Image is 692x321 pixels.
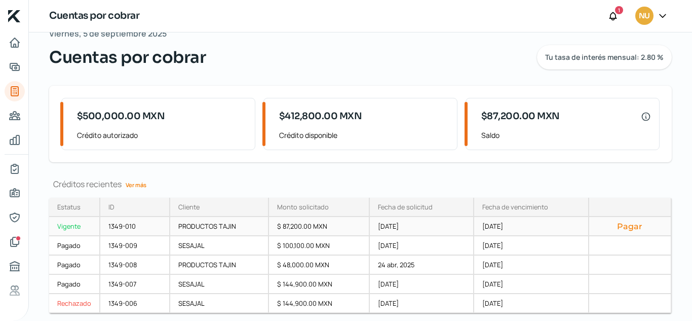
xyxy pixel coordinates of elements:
[5,57,25,77] a: Adelantar facturas
[370,294,474,313] div: [DATE]
[545,54,664,61] span: Tu tasa de interés mensual: 2.80 %
[49,26,167,41] span: Viernes, 5 de septiembre 2025
[370,256,474,275] div: 24 abr, 2025
[5,207,25,228] a: Representantes
[481,110,560,123] span: $87,200.00 MXN
[618,6,620,15] span: 1
[474,294,589,313] div: [DATE]
[49,217,100,236] a: Vigente
[597,221,663,231] button: Pagar
[5,232,25,252] a: Documentos
[170,275,269,294] div: SESAJAL
[77,129,247,141] span: Crédito autorizado
[49,9,139,23] h1: Cuentas por cobrar
[639,10,649,22] span: NU
[100,275,170,294] div: 1349-007
[269,217,370,236] div: $ 87,200.00 MXN
[370,217,474,236] div: [DATE]
[49,236,100,256] a: Pagado
[474,217,589,236] div: [DATE]
[277,202,329,211] div: Monto solicitado
[5,81,25,101] a: Tus créditos
[269,256,370,275] div: $ 48,000.00 MXN
[269,294,370,313] div: $ 144,900.00 MXN
[5,130,25,150] a: Mis finanzas
[5,183,25,203] a: Información general
[474,256,589,275] div: [DATE]
[279,129,449,141] span: Crédito disponible
[100,236,170,256] div: 1349-009
[100,256,170,275] div: 1349-008
[370,275,474,294] div: [DATE]
[481,129,651,141] span: Saldo
[108,202,114,211] div: ID
[474,236,589,256] div: [DATE]
[49,179,672,190] div: Créditos recientes
[100,294,170,313] div: 1349-006
[49,256,100,275] a: Pagado
[279,110,362,123] span: $412,800.00 MXN
[5,280,25,301] a: Referencias
[49,45,206,69] span: Cuentas por cobrar
[57,202,81,211] div: Estatus
[5,32,25,53] a: Inicio
[170,236,269,256] div: SESAJAL
[5,159,25,179] a: Mi contrato
[5,256,25,276] a: Buró de crédito
[49,294,100,313] a: Rechazado
[269,275,370,294] div: $ 144,900.00 MXN
[49,275,100,294] a: Pagado
[170,256,269,275] div: PRODUCTOS TAJIN
[77,110,165,123] span: $500,000.00 MXN
[269,236,370,256] div: $ 100,100.00 MXN
[170,294,269,313] div: SESAJAL
[178,202,200,211] div: Cliente
[100,217,170,236] div: 1349-010
[482,202,548,211] div: Fecha de vencimiento
[122,177,150,193] a: Ver más
[370,236,474,256] div: [DATE]
[5,105,25,126] a: Pago a proveedores
[474,275,589,294] div: [DATE]
[378,202,433,211] div: Fecha de solicitud
[170,217,269,236] div: PRODUCTOS TAJIN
